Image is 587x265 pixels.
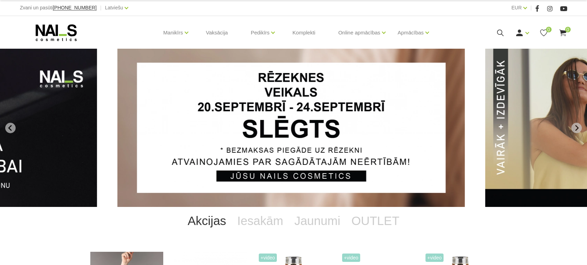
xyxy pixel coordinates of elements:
a: Pedikīrs [251,19,270,47]
a: 0 [559,29,567,37]
li: 1 of 13 [117,49,470,207]
a: EUR [512,3,522,12]
span: 0 [565,27,571,32]
a: [PHONE_NUMBER] [53,5,97,10]
div: Zvani un pasūti [20,3,97,12]
button: Next slide [571,123,582,133]
span: 0 [546,27,552,32]
a: Manikīrs [163,19,183,47]
span: | [530,3,532,12]
a: 0 [539,29,548,37]
span: +Video [342,254,360,262]
a: Akcijas [182,207,232,235]
span: +Video [425,254,444,262]
a: Komplekti [287,16,321,49]
span: +Video [259,254,277,262]
a: Online apmācības [338,19,380,47]
a: OUTLET [346,207,405,235]
a: Apmācības [398,19,424,47]
a: Iesakām [232,207,289,235]
a: Vaksācija [200,16,233,49]
button: Go to last slide [5,123,16,133]
span: | [100,3,101,12]
a: Jaunumi [289,207,346,235]
a: Latviešu [105,3,123,12]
